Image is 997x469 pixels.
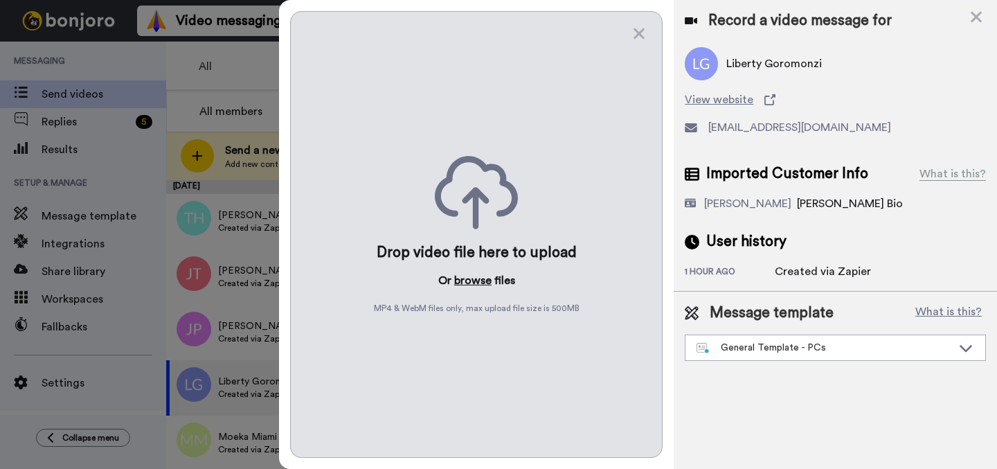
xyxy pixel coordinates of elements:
a: View website [685,91,986,108]
span: MP4 & WebM files only, max upload file size is 500 MB [374,303,580,314]
button: What is this? [911,303,986,324]
button: browse [454,272,492,289]
span: View website [685,91,753,108]
div: [PERSON_NAME] [704,195,791,212]
span: User history [706,231,787,252]
div: Drop video file here to upload [377,243,577,263]
div: Created via Zapier [775,263,871,280]
div: General Template - PCs [697,341,952,355]
span: [EMAIL_ADDRESS][DOMAIN_NAME] [708,119,891,136]
span: Message template [710,303,834,324]
span: Imported Customer Info [706,163,868,184]
div: What is this? [919,166,986,182]
img: nextgen-template.svg [697,343,710,354]
p: Or files [438,272,515,289]
div: 1 hour ago [685,266,775,280]
span: [PERSON_NAME] Bio [797,198,903,209]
